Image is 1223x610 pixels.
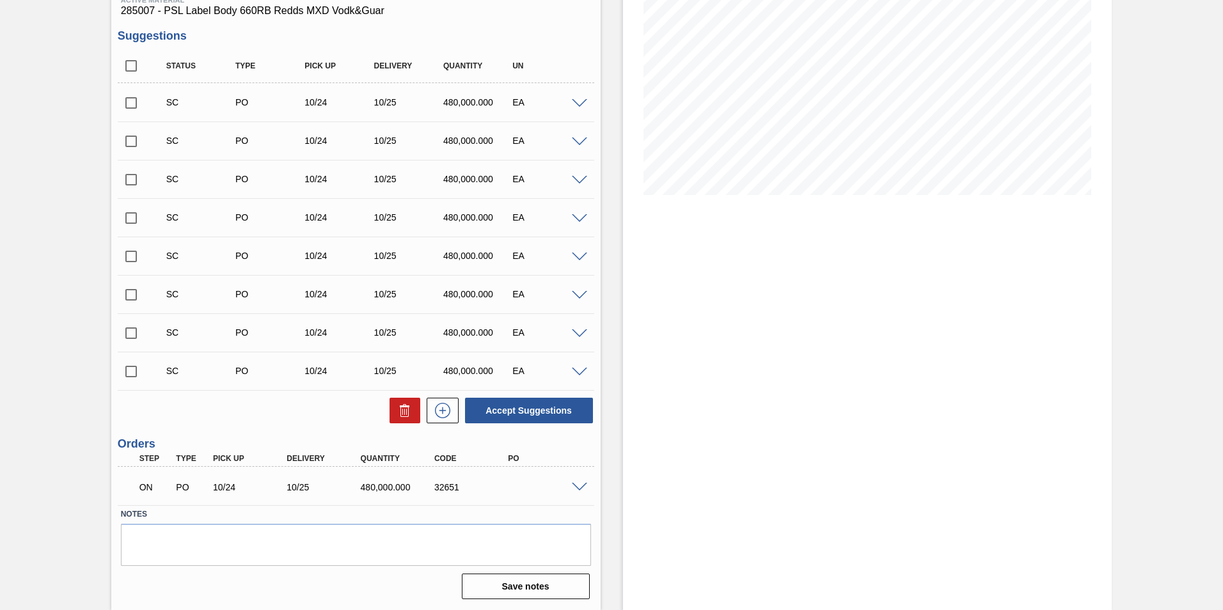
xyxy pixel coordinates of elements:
[232,289,310,299] div: Purchase order
[163,212,241,223] div: Suggestion Created
[139,482,171,492] p: ON
[440,251,517,261] div: 480,000.000
[509,366,587,376] div: EA
[121,505,591,524] label: Notes
[371,61,448,70] div: Delivery
[232,61,310,70] div: Type
[509,289,587,299] div: EA
[163,366,241,376] div: Suggestion Created
[301,327,379,338] div: 10/24/2025
[232,136,310,146] div: Purchase order
[163,174,241,184] div: Suggestion Created
[232,97,310,107] div: Purchase order
[136,454,175,463] div: Step
[371,327,448,338] div: 10/25/2025
[232,174,310,184] div: Purchase order
[163,136,241,146] div: Suggestion Created
[163,327,241,338] div: Suggestion Created
[118,29,594,43] h3: Suggestions
[440,327,517,338] div: 480,000.000
[301,136,379,146] div: 10/24/2025
[509,327,587,338] div: EA
[459,396,594,425] div: Accept Suggestions
[301,251,379,261] div: 10/24/2025
[465,398,593,423] button: Accept Suggestions
[440,136,517,146] div: 480,000.000
[431,482,514,492] div: 32651
[505,454,587,463] div: PO
[163,289,241,299] div: Suggestion Created
[358,454,440,463] div: Quantity
[118,437,594,451] h3: Orders
[371,251,448,261] div: 10/25/2025
[283,454,366,463] div: Delivery
[173,482,211,492] div: Purchase order
[163,97,241,107] div: Suggestion Created
[301,212,379,223] div: 10/24/2025
[371,136,448,146] div: 10/25/2025
[301,289,379,299] div: 10/24/2025
[371,97,448,107] div: 10/25/2025
[462,574,590,599] button: Save notes
[301,97,379,107] div: 10/24/2025
[358,482,440,492] div: 480,000.000
[121,5,591,17] span: 285007 - PSL Label Body 660RB Redds MXD Vodk&Guar
[509,212,587,223] div: EA
[301,174,379,184] div: 10/24/2025
[232,212,310,223] div: Purchase order
[440,212,517,223] div: 480,000.000
[440,61,517,70] div: Quantity
[232,327,310,338] div: Purchase order
[420,398,459,423] div: New suggestion
[163,61,241,70] div: Status
[371,289,448,299] div: 10/25/2025
[283,482,366,492] div: 10/25/2025
[383,398,420,423] div: Delete Suggestions
[440,97,517,107] div: 480,000.000
[440,289,517,299] div: 480,000.000
[509,136,587,146] div: EA
[163,251,241,261] div: Suggestion Created
[509,97,587,107] div: EA
[440,366,517,376] div: 480,000.000
[509,251,587,261] div: EA
[431,454,514,463] div: Code
[509,61,587,70] div: UN
[173,454,211,463] div: Type
[301,61,379,70] div: Pick up
[232,251,310,261] div: Purchase order
[210,454,292,463] div: Pick up
[136,473,175,501] div: Negotiating Order
[371,174,448,184] div: 10/25/2025
[301,366,379,376] div: 10/24/2025
[210,482,292,492] div: 10/24/2025
[440,174,517,184] div: 480,000.000
[371,212,448,223] div: 10/25/2025
[509,174,587,184] div: EA
[232,366,310,376] div: Purchase order
[371,366,448,376] div: 10/25/2025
